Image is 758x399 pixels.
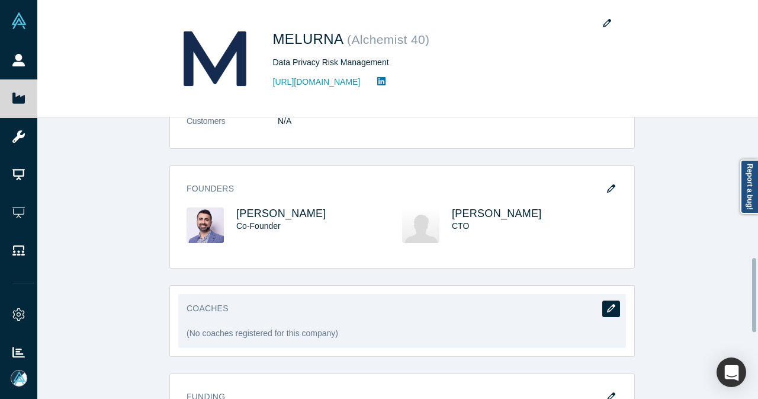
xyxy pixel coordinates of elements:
a: Report a bug! [740,159,758,214]
span: MELURNA [273,31,348,47]
img: Sam Jadali's Profile Image [187,208,224,243]
div: (No coaches registered for this company) [187,327,618,348]
a: [PERSON_NAME] [236,208,326,219]
img: Mia Scott's Account [11,370,27,387]
dd: N/A [278,115,618,127]
div: Data Privacy Risk Management [273,56,605,69]
span: CTO [452,221,469,231]
h3: Coaches [187,302,601,315]
a: [PERSON_NAME] [452,208,542,219]
img: MELURNA's Logo [174,17,256,100]
img: Abhishek Bhattacharyya's Profile Image [402,208,439,243]
dt: Customers [187,115,278,140]
small: ( Alchemist 40 ) [347,33,429,46]
h3: Founders [187,183,601,195]
img: Alchemist Vault Logo [11,12,27,29]
a: [URL][DOMAIN_NAME] [273,76,361,88]
span: Co-Founder [236,221,281,231]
